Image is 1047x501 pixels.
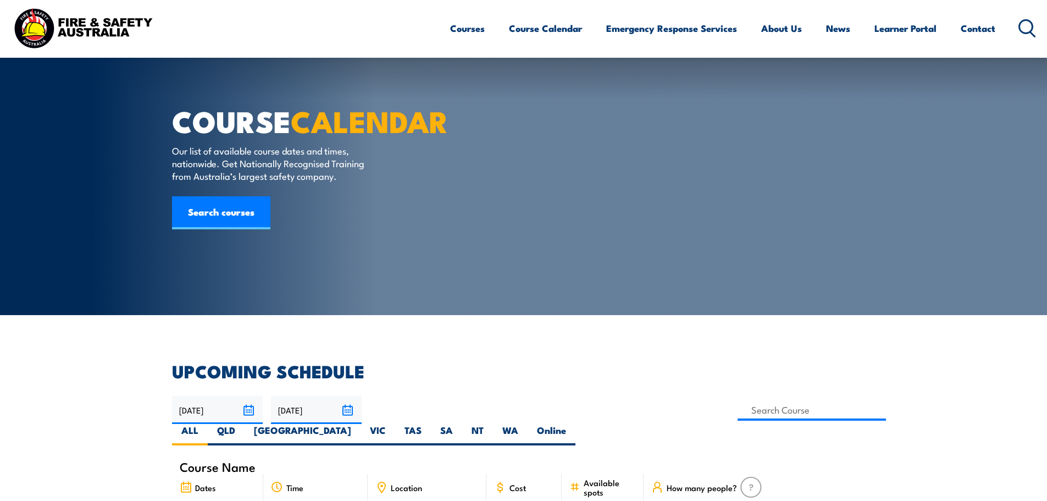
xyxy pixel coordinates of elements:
span: Course Name [180,462,256,471]
span: Cost [509,483,526,492]
label: [GEOGRAPHIC_DATA] [245,424,361,445]
a: About Us [761,14,802,43]
label: WA [493,424,528,445]
strong: CALENDAR [291,97,448,143]
input: To date [271,396,362,424]
span: Dates [195,483,216,492]
label: VIC [361,424,395,445]
a: Course Calendar [509,14,582,43]
span: Time [286,483,303,492]
span: How many people? [667,483,737,492]
span: Available spots [584,478,636,497]
label: Online [528,424,575,445]
label: TAS [395,424,431,445]
a: Courses [450,14,485,43]
h2: UPCOMING SCHEDULE [172,363,876,378]
label: ALL [172,424,208,445]
input: Search Course [738,399,887,421]
a: News [826,14,850,43]
input: From date [172,396,263,424]
a: Search courses [172,196,270,229]
a: Contact [961,14,995,43]
h1: COURSE [172,108,444,134]
span: Location [391,483,422,492]
label: SA [431,424,462,445]
label: NT [462,424,493,445]
p: Our list of available course dates and times, nationwide. Get Nationally Recognised Training from... [172,144,373,183]
a: Emergency Response Services [606,14,737,43]
label: QLD [208,424,245,445]
a: Learner Portal [874,14,937,43]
